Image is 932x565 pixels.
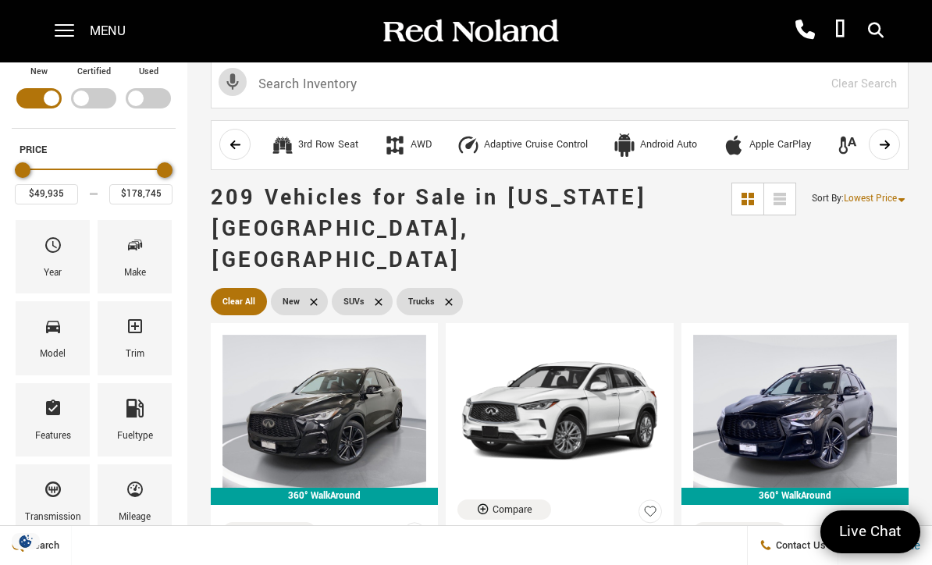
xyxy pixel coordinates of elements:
button: Save Vehicle [403,522,426,553]
img: 2025 INFINITI QX50 SPORT [693,335,897,488]
img: 2025 INFINITI QX50 LUXE [457,335,661,488]
div: Adaptive Cruise Control [457,133,480,157]
div: YearYear [16,220,90,293]
span: Clear All [222,292,255,311]
div: Model [40,346,66,363]
span: Mileage [126,476,144,509]
div: MileageMileage [98,464,172,538]
div: Compare [493,503,532,517]
h5: Price [20,143,168,157]
span: Features [44,395,62,428]
div: Trim [126,346,144,363]
button: 3rd Row Seat3rd Row Seat [262,129,367,162]
button: Apple CarPlayApple CarPlay [713,129,820,162]
span: Transmission [44,476,62,509]
button: Android AutoAndroid Auto [604,129,706,162]
div: Make [124,265,146,282]
div: Mileage [119,509,151,526]
span: SUVs [343,292,365,311]
button: Compare Vehicle [693,522,787,542]
div: Filter by Vehicle Type [12,64,176,128]
button: scroll right [869,129,900,160]
div: MakeMake [98,220,172,293]
div: 360° WalkAround [681,488,909,505]
img: 2025 INFINITI QX50 SPORT [222,335,426,488]
div: Android Auto [640,138,697,152]
div: Android Auto [613,133,636,157]
div: Fueltype [117,428,153,445]
div: Transmission [25,509,81,526]
button: AWDAWD [375,129,440,162]
div: Features [35,428,71,445]
div: 3rd Row Seat [298,138,358,152]
span: New [283,292,300,311]
div: Apple CarPlay [749,138,811,152]
button: Compare Vehicle [457,499,551,520]
span: Lowest Price [844,192,897,205]
div: Year [44,265,62,282]
input: Maximum [109,184,173,204]
div: 3rd Row Seat [271,133,294,157]
span: Trim [126,313,144,346]
div: AWD [383,133,407,157]
div: Maximum Price [157,162,173,178]
button: Save Vehicle [639,499,662,530]
img: Red Noland Auto Group [380,18,560,45]
section: Click to Open Cookie Consent Modal [8,533,44,549]
span: Year [44,232,62,265]
label: Certified [77,64,111,80]
span: Sort By : [812,192,844,205]
div: Price [15,157,173,204]
div: AWD [411,138,432,152]
div: Minimum Price [15,162,30,178]
div: Adaptive Cruise Control [484,138,588,152]
div: 360° WalkAround [211,488,438,505]
span: Make [126,232,144,265]
label: New [30,64,48,80]
div: FeaturesFeatures [16,383,90,457]
button: scroll left [219,129,251,160]
img: Opt-Out Icon [8,533,44,549]
input: Search Inventory [211,60,909,108]
label: Used [139,64,158,80]
span: Live Chat [831,521,909,542]
span: Contact Us [772,538,826,553]
a: Live Chat [820,510,920,553]
div: TransmissionTransmission [16,464,90,538]
div: TrimTrim [98,301,172,375]
span: Model [44,313,62,346]
div: ModelModel [16,301,90,375]
svg: Click to toggle on voice search [219,68,247,96]
span: 209 Vehicles for Sale in [US_STATE][GEOGRAPHIC_DATA], [GEOGRAPHIC_DATA] [211,183,647,275]
span: Fueltype [126,395,144,428]
button: Compare Vehicle [222,522,316,542]
div: Apple CarPlay [722,133,745,157]
span: Trucks [408,292,435,311]
button: Adaptive Cruise ControlAdaptive Cruise Control [448,129,596,162]
input: Minimum [15,184,78,204]
div: FueltypeFueltype [98,383,172,457]
div: Automatic Climate Control [836,133,859,157]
